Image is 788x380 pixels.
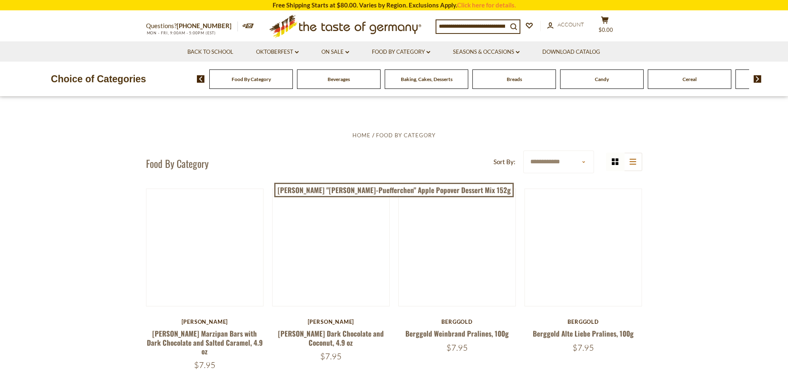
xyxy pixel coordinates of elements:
[376,132,436,139] a: Food By Category
[352,132,371,139] a: Home
[274,183,514,198] a: [PERSON_NAME] "[PERSON_NAME]-Puefferchen" Apple Popover Dessert Mix 152g
[272,318,390,325] div: [PERSON_NAME]
[146,318,264,325] div: [PERSON_NAME]
[398,318,516,325] div: Berggold
[754,75,762,83] img: next arrow
[558,21,584,28] span: Account
[405,328,509,339] a: Berggold Weinbrand Pralines, 100g
[542,48,600,57] a: Download Catalog
[146,31,216,35] span: MON - FRI, 9:00AM - 5:00PM (EST)
[273,189,390,210] img: Carstens Luebecker Dark Chocolate and Coconut, 4.9 oz
[401,76,453,82] a: Baking, Cakes, Desserts
[547,20,584,29] a: Account
[525,318,642,325] div: Berggold
[593,16,618,37] button: $0.00
[187,48,233,57] a: Back to School
[278,328,384,347] a: [PERSON_NAME] Dark Chocolate and Coconut, 4.9 oz
[533,328,634,339] a: Berggold Alte Liebe Pralines, 100g
[194,360,216,370] span: $7.95
[446,342,468,353] span: $7.95
[372,48,430,57] a: Food By Category
[177,22,232,29] a: [PHONE_NUMBER]
[197,75,205,83] img: previous arrow
[683,76,697,82] a: Cereal
[572,342,594,353] span: $7.95
[320,351,342,361] span: $7.95
[595,76,609,82] a: Candy
[146,21,238,31] p: Questions?
[493,157,515,167] label: Sort By:
[533,189,634,199] img: Berggold Alte Liebe Pralines, 100g
[232,76,271,82] a: Food By Category
[328,76,350,82] a: Beverages
[457,1,516,9] a: Click here for details.
[147,328,263,356] a: [PERSON_NAME] Marzipan Bars with Dark Chocolate and Salted Caramel, 4.9 oz
[507,76,522,82] a: Breads
[256,48,299,57] a: Oktoberfest
[599,26,613,33] span: $0.00
[321,48,349,57] a: On Sale
[146,189,263,210] img: Carstens Luebecker Marzipan Bars with Dark Chocolate and Salted Caramel, 4.9 oz
[146,157,208,170] h1: Food By Category
[453,48,520,57] a: Seasons & Occasions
